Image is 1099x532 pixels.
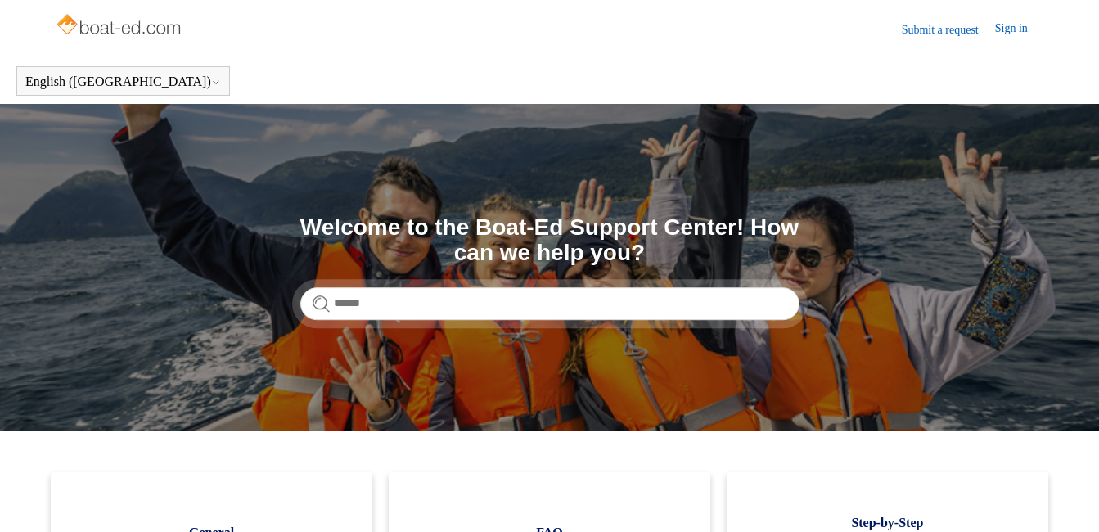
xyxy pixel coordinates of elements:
a: Sign in [995,20,1044,39]
a: Submit a request [902,21,995,38]
h1: Welcome to the Boat-Ed Support Center! How can we help you? [300,215,799,266]
button: English ([GEOGRAPHIC_DATA]) [25,74,221,89]
input: Search [300,287,799,320]
img: Boat-Ed Help Center home page [55,10,185,43]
